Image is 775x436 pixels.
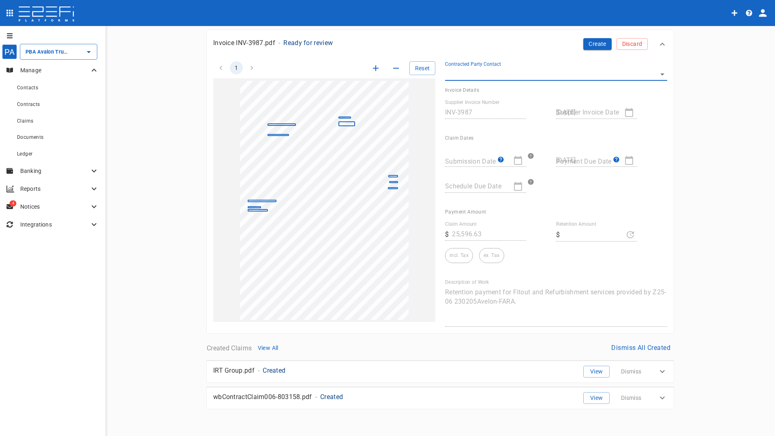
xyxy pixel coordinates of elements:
[583,366,610,378] button: View
[213,392,312,401] p: wbContractClaim006-803158.pdf
[207,30,674,58] div: Invoice INV-3987.pdf-Ready for reviewCreateDiscard
[10,201,17,207] span: 4
[207,387,674,409] div: wbContractClaim006-803158.pdf-CreatedViewDismiss
[20,167,89,175] p: Banking
[608,340,674,356] button: Dismiss All Created
[320,392,343,401] p: Created
[583,38,612,50] button: Create
[445,221,477,228] label: Claim Amount
[213,38,275,47] p: Invoice INV-3987.pdf
[614,392,648,404] button: Dismiss
[258,366,259,375] p: -
[213,61,321,74] nav: pagination navigation
[17,151,32,157] span: Ledger
[17,85,38,91] span: Contacts
[20,220,89,229] p: Integrations
[445,230,449,239] p: $
[445,248,473,263] div: The claim and retention amounts denoted on the invoice are inclusive of tax.
[614,366,648,378] button: Dismiss
[445,279,489,286] label: Description of Work
[445,135,473,141] span: Claim Dates
[445,87,479,93] span: Invoice Details
[480,248,504,263] div: The claim and retention amounts denoted on the invoice are exclusive of tax.
[263,366,285,375] p: Created
[445,61,501,68] label: Contracted Party Contact
[20,185,89,193] p: Reports
[2,44,17,59] div: PA
[556,221,596,228] label: Retention Amount
[213,366,255,375] p: IRT Group.pdf
[17,118,33,124] span: Claims
[623,228,637,242] div: Recalculate Retention Amount
[445,209,486,215] span: Payment Amount
[617,38,648,50] button: Discard
[17,101,40,107] span: Contracts
[83,46,94,58] button: Open
[207,343,252,353] p: Created Claims
[409,61,435,75] button: Reset
[20,66,89,74] p: Manage
[315,392,317,401] p: -
[255,343,281,354] button: View All
[445,99,499,106] label: Supplier Invoice Number
[230,61,243,74] button: page 1
[556,230,560,240] p: $
[20,203,89,211] p: Notices
[24,47,71,56] input: PBA Avalon Trust Account
[207,361,674,382] div: IRT Group.pdf-CreatedViewDismiss
[283,38,333,47] p: Ready for review
[583,392,610,404] button: View
[445,287,667,325] textarea: Retention payment for Fitout and Refurbishment services provided by Z25-06 230205Avelon-FARA.
[278,38,280,47] p: -
[17,134,44,140] span: Documents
